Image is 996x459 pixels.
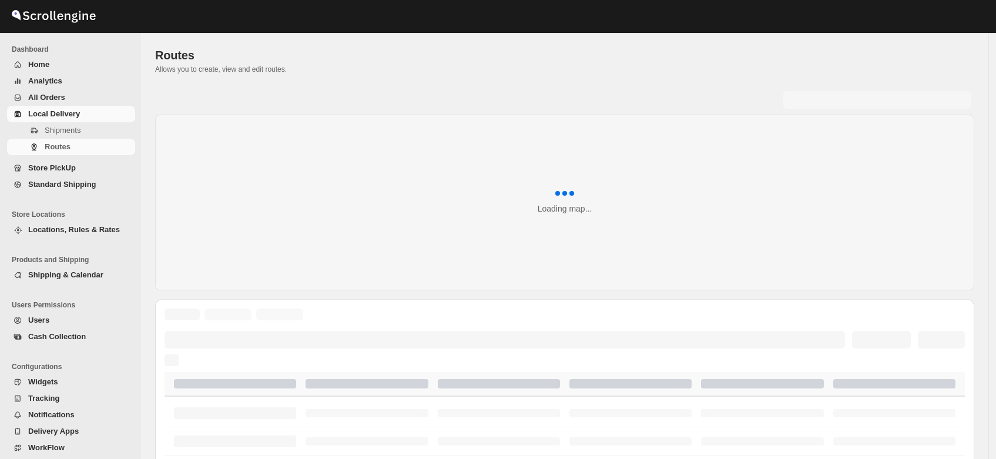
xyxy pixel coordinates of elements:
button: Shipments [7,122,135,139]
button: Users [7,312,135,329]
span: Local Delivery [28,109,80,118]
span: Shipments [45,126,81,135]
span: Notifications [28,410,75,419]
button: Routes [7,139,135,155]
span: Shipping & Calendar [28,270,103,279]
span: Products and Shipping [12,255,135,264]
span: Store PickUp [28,163,76,172]
p: Allows you to create, view and edit routes. [155,65,974,74]
span: Analytics [28,76,62,85]
span: Routes [155,49,194,62]
button: Shipping & Calendar [7,267,135,283]
button: WorkFlow [7,440,135,456]
button: Delivery Apps [7,423,135,440]
span: Routes [45,142,71,151]
span: Locations, Rules & Rates [28,225,120,234]
span: WorkFlow [28,443,65,452]
div: Loading map... [538,203,592,215]
span: Cash Collection [28,332,86,341]
button: Analytics [7,73,135,89]
button: Notifications [7,407,135,423]
span: Standard Shipping [28,180,96,189]
button: Tracking [7,390,135,407]
span: Delivery Apps [28,427,79,435]
span: Store Locations [12,210,135,219]
button: Home [7,56,135,73]
button: Locations, Rules & Rates [7,222,135,238]
span: Home [28,60,49,69]
button: Widgets [7,374,135,390]
button: All Orders [7,89,135,106]
span: Users Permissions [12,300,135,310]
span: Configurations [12,362,135,371]
span: Tracking [28,394,59,403]
span: All Orders [28,93,65,102]
span: Users [28,316,49,324]
span: Dashboard [12,45,135,54]
button: Cash Collection [7,329,135,345]
span: Widgets [28,377,58,386]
